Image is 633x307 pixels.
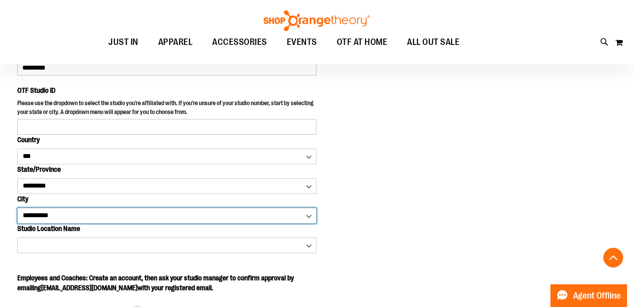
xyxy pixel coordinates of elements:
[17,86,55,94] span: OTF Studio ID
[17,136,40,144] span: Country
[17,99,316,118] p: Please use the dropdown to select the studio you're affiliated with. If you're unsure of your stu...
[262,10,371,31] img: Shop Orangetheory
[108,31,138,53] span: JUST IN
[407,31,459,53] span: ALL OUT SALE
[212,31,267,53] span: ACCESSORIES
[287,31,317,53] span: EVENTS
[17,165,61,173] span: State/Province
[158,31,193,53] span: APPAREL
[337,31,388,53] span: OTF AT HOME
[17,195,28,203] span: City
[17,225,80,232] span: Studio Location Name
[17,274,294,292] span: Employees and Coaches: Create an account, then ask your studio manager to confirm approval by ema...
[603,248,623,268] button: Back To Top
[573,291,621,301] span: Agent Offline
[550,284,627,307] button: Agent Offline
